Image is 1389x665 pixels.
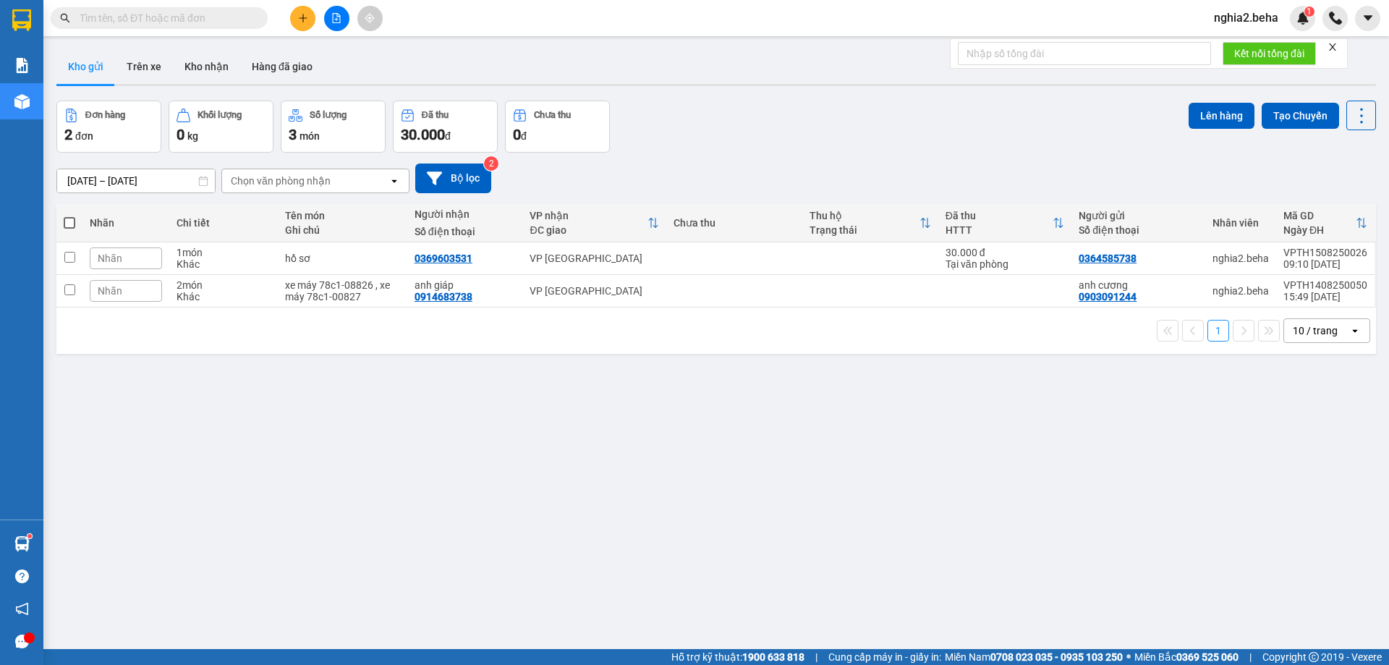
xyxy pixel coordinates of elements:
[14,94,30,109] img: warehouse-icon
[169,101,273,153] button: Khối lượng0kg
[177,291,271,302] div: Khác
[1079,210,1198,221] div: Người gửi
[415,226,516,237] div: Số điện thoại
[946,247,1065,258] div: 30.000 đ
[1079,291,1137,302] div: 0903091244
[946,258,1065,270] div: Tại văn phòng
[393,101,498,153] button: Đã thu30.000đ
[1328,42,1338,52] span: close
[1283,279,1367,291] div: VPTH1408250050
[357,6,383,31] button: aim
[1079,279,1198,291] div: anh cương
[15,602,29,616] span: notification
[98,253,122,264] span: Nhãn
[1249,649,1252,665] span: |
[75,130,93,142] span: đơn
[990,651,1123,663] strong: 0708 023 035 - 0935 103 250
[14,536,30,551] img: warehouse-icon
[802,204,938,242] th: Toggle SortBy
[197,110,242,120] div: Khối lượng
[674,217,795,229] div: Chưa thu
[530,285,659,297] div: VP [GEOGRAPHIC_DATA]
[27,534,32,538] sup: 1
[56,101,161,153] button: Đơn hàng2đơn
[14,58,30,73] img: solution-icon
[415,208,516,220] div: Người nhận
[56,49,115,84] button: Kho gửi
[285,224,399,236] div: Ghi chú
[1276,204,1375,242] th: Toggle SortBy
[1212,285,1269,297] div: nghia2.beha
[115,49,173,84] button: Trên xe
[12,9,31,31] img: logo-vxr
[1329,12,1342,25] img: phone-icon
[290,6,315,31] button: plus
[240,49,324,84] button: Hàng đã giao
[310,110,347,120] div: Số lượng
[415,253,472,264] div: 0369603531
[1223,42,1316,65] button: Kết nối tổng đài
[1349,325,1361,336] svg: open
[1212,217,1269,229] div: Nhân viên
[1362,12,1375,25] span: caret-down
[938,204,1072,242] th: Toggle SortBy
[505,101,610,153] button: Chưa thu0đ
[1307,7,1312,17] span: 1
[285,253,399,264] div: hồ sơ
[810,210,919,221] div: Thu hộ
[85,110,125,120] div: Đơn hàng
[177,279,271,291] div: 2 món
[415,164,491,193] button: Bộ lọc
[173,49,240,84] button: Kho nhận
[522,204,666,242] th: Toggle SortBy
[946,210,1053,221] div: Đã thu
[946,224,1053,236] div: HTTT
[742,651,804,663] strong: 1900 633 818
[300,130,320,142] span: món
[187,130,198,142] span: kg
[177,247,271,258] div: 1 món
[530,210,647,221] div: VP nhận
[80,10,250,26] input: Tìm tên, số ĐT hoặc mã đơn
[415,291,472,302] div: 0914683738
[815,649,817,665] span: |
[289,126,297,143] span: 3
[1189,103,1254,129] button: Lên hàng
[324,6,349,31] button: file-add
[958,42,1211,65] input: Nhập số tổng đài
[521,130,527,142] span: đ
[1283,258,1367,270] div: 09:10 [DATE]
[1202,9,1290,27] span: nghia2.beha
[1262,103,1339,129] button: Tạo Chuyến
[1079,224,1198,236] div: Số điện thoại
[60,13,70,23] span: search
[534,110,571,120] div: Chưa thu
[401,126,445,143] span: 30.000
[1207,320,1229,342] button: 1
[298,13,308,23] span: plus
[1283,247,1367,258] div: VPTH1508250026
[445,130,451,142] span: đ
[671,649,804,665] span: Hỗ trợ kỹ thuật:
[177,217,271,229] div: Chi tiết
[1283,210,1356,221] div: Mã GD
[530,253,659,264] div: VP [GEOGRAPHIC_DATA]
[331,13,341,23] span: file-add
[1283,291,1367,302] div: 15:49 [DATE]
[1134,649,1239,665] span: Miền Bắc
[1079,253,1137,264] div: 0364585738
[15,569,29,583] span: question-circle
[177,126,184,143] span: 0
[1293,323,1338,338] div: 10 / trang
[513,126,521,143] span: 0
[1283,224,1356,236] div: Ngày ĐH
[281,101,386,153] button: Số lượng3món
[98,285,122,297] span: Nhãn
[15,635,29,648] span: message
[828,649,941,665] span: Cung cấp máy in - giấy in:
[365,13,375,23] span: aim
[285,279,399,302] div: xe máy 78c1-08826 , xe máy 78c1-00827
[1296,12,1309,25] img: icon-new-feature
[415,279,516,291] div: anh giáp
[1176,651,1239,663] strong: 0369 525 060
